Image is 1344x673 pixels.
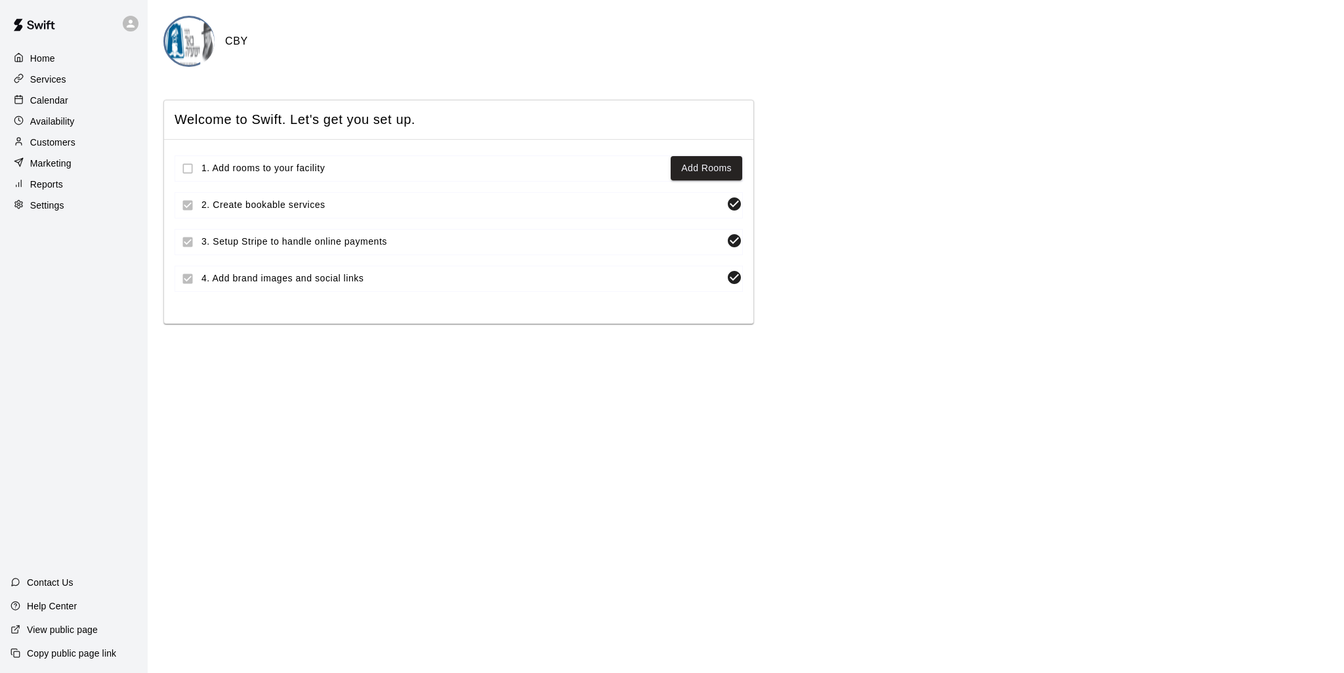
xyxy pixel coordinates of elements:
span: 2. Create bookable services [201,198,721,212]
a: Customers [10,133,137,152]
h6: CBY [225,33,248,50]
p: Reports [30,178,63,191]
p: Copy public page link [27,647,116,660]
p: Settings [30,199,64,212]
a: Reports [10,174,137,194]
a: Settings [10,195,137,215]
a: Add Rooms [681,160,732,176]
p: Home [30,52,55,65]
p: Contact Us [27,576,73,589]
p: Customers [30,136,75,149]
p: Calendar [30,94,68,107]
span: 4. Add brand images and social links [201,272,721,285]
a: Services [10,70,137,89]
a: Marketing [10,153,137,173]
p: Availability [30,115,75,128]
span: 3. Setup Stripe to handle online payments [201,235,721,249]
p: Marketing [30,157,72,170]
p: Help Center [27,600,77,613]
button: Add Rooms [671,156,742,180]
a: Calendar [10,91,137,110]
span: 1. Add rooms to your facility [201,161,665,175]
img: CBY logo [165,18,215,67]
a: Availability [10,112,137,131]
span: Welcome to Swift. Let's get you set up. [175,111,743,129]
p: View public page [27,623,98,636]
p: Services [30,73,66,86]
a: Home [10,49,137,68]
